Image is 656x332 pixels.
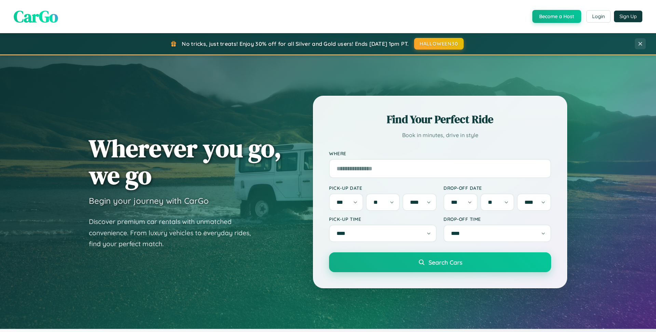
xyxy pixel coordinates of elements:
[329,150,551,156] label: Where
[329,112,551,127] h2: Find Your Perfect Ride
[443,216,551,222] label: Drop-off Time
[414,38,464,50] button: HALLOWEEN30
[329,130,551,140] p: Book in minutes, drive in style
[89,135,282,189] h1: Wherever you go, we go
[182,40,409,47] span: No tricks, just treats! Enjoy 30% off for all Silver and Gold users! Ends [DATE] 1pm PT.
[614,11,642,22] button: Sign Up
[14,5,58,28] span: CarGo
[443,185,551,191] label: Drop-off Date
[532,10,581,23] button: Become a Host
[329,185,437,191] label: Pick-up Date
[89,196,209,206] h3: Begin your journey with CarGo
[586,10,611,23] button: Login
[89,216,260,250] p: Discover premium car rentals with unmatched convenience. From luxury vehicles to everyday rides, ...
[329,216,437,222] label: Pick-up Time
[428,258,462,266] span: Search Cars
[329,252,551,272] button: Search Cars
